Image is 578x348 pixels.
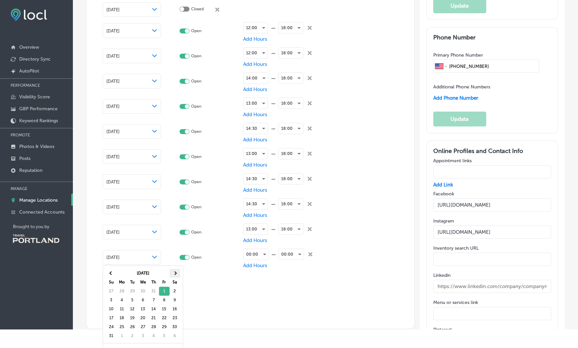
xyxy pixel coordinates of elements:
div: 18:00 [279,148,303,159]
td: 6 [170,331,180,340]
td: 19 [127,314,138,323]
th: [DATE] [117,269,170,278]
span: [DATE] [106,54,120,59]
div: 14:30 [243,174,268,184]
div: — [268,75,279,81]
span: Add Hours [243,263,267,269]
label: Facebook [433,191,551,197]
td: 27 [106,287,117,296]
label: Primary Phone Number [433,52,483,58]
span: Add Hours [243,187,267,193]
p: Open [191,54,201,59]
p: GBP Performance [19,106,58,112]
td: 2 [127,331,138,340]
p: Open [191,154,201,159]
span: [DATE] [106,7,120,12]
th: Sa [170,278,180,287]
span: [DATE] [106,28,120,33]
span: [DATE] [106,129,120,134]
div: 13:00 [243,148,268,159]
div: — [268,176,279,182]
h3: Phone Number [433,34,551,41]
h3: Online Profiles and Contact Info [433,147,551,155]
td: 24 [106,323,117,331]
th: Th [148,278,159,287]
p: Manage Locations [19,197,58,203]
div: — [268,25,279,31]
div: 18:00 [279,48,303,58]
span: Add Hours [243,137,267,143]
p: Visibility Score [19,94,50,100]
label: Menu or services link [433,300,551,305]
span: Add Hours [243,61,267,67]
td: 13 [138,305,148,314]
td: 12 [127,305,138,314]
p: Open [191,230,201,235]
span: [DATE] [106,255,120,260]
td: 26 [127,323,138,331]
td: 1 [159,287,170,296]
span: Add Hours [243,86,267,92]
td: 28 [148,323,159,331]
div: 13:00 [243,98,268,109]
p: Posts [19,156,30,161]
p: Closed [191,7,204,13]
span: [DATE] [106,179,120,184]
label: Additional Phone Numbers [433,84,490,90]
span: Add Hours [243,162,267,168]
span: [DATE] [106,205,120,210]
label: Linkedin [433,273,551,278]
p: Overview [19,44,39,50]
label: Pinterest [433,327,551,332]
td: 28 [117,287,127,296]
span: [DATE] [106,230,120,235]
div: — [268,201,279,207]
div: 00:00 [243,249,269,260]
div: 13:00 [243,224,268,234]
input: https://www.linkedin.com/company/companyname [433,280,551,293]
td: 31 [148,287,159,296]
button: Update [433,112,486,126]
span: Add Hours [243,112,267,118]
td: 10 [106,305,117,314]
label: Instagram [433,218,551,224]
td: 3 [138,331,148,340]
td: 6 [138,296,148,305]
p: Photos & Videos [19,144,54,149]
div: 18:00 [279,98,303,109]
p: Directory Sync [19,56,51,62]
p: Reputation [19,168,42,173]
div: — [268,226,279,232]
td: 16 [170,305,180,314]
p: Open [191,205,201,210]
span: [DATE] [106,79,120,84]
span: Add Hours [243,212,267,218]
p: Keyword Rankings [19,118,58,124]
td: 29 [159,323,170,331]
p: Open [191,28,201,33]
td: 30 [138,287,148,296]
div: 18:00 [279,174,303,184]
td: 18 [117,314,127,323]
p: Open [191,129,201,134]
div: 12:00 [243,48,268,58]
td: 25 [117,323,127,331]
td: 29 [127,287,138,296]
div: 14:30 [243,199,268,209]
td: 9 [170,296,180,305]
input: https://www.facebook.com/username [433,198,551,212]
td: 5 [159,331,170,340]
td: 14 [148,305,159,314]
th: Su [106,278,117,287]
p: Open [191,255,201,260]
span: Add Hours [243,237,267,243]
p: Open [191,79,201,84]
td: 2 [170,287,180,296]
td: 1 [117,331,127,340]
td: 23 [170,314,180,323]
div: 18:00 [279,73,303,83]
th: Fr [159,278,170,287]
td: 30 [170,323,180,331]
span: Add Link [433,182,453,188]
th: We [138,278,148,287]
